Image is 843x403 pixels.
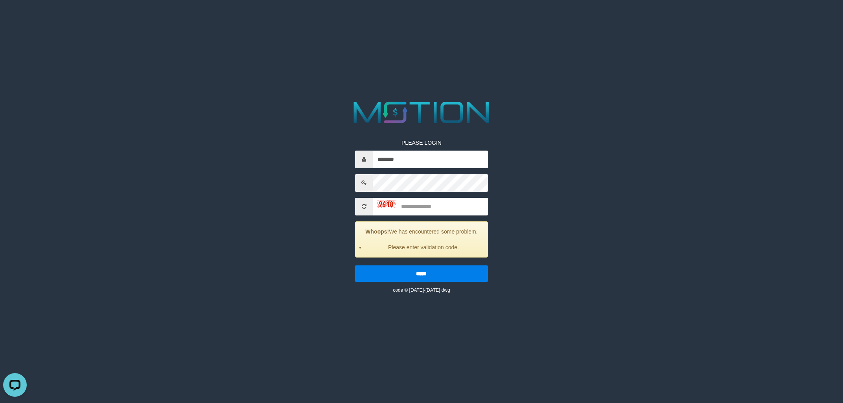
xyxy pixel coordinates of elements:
[365,243,481,251] li: Please enter validation code.
[348,98,495,127] img: MOTION_logo.png
[365,228,389,235] strong: Whoops!
[3,3,27,27] button: Open LiveChat chat widget
[355,221,488,258] div: We has encountered some problem.
[377,200,396,208] img: captcha
[393,287,450,293] small: code © [DATE]-[DATE] dwg
[355,139,488,147] p: PLEASE LOGIN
